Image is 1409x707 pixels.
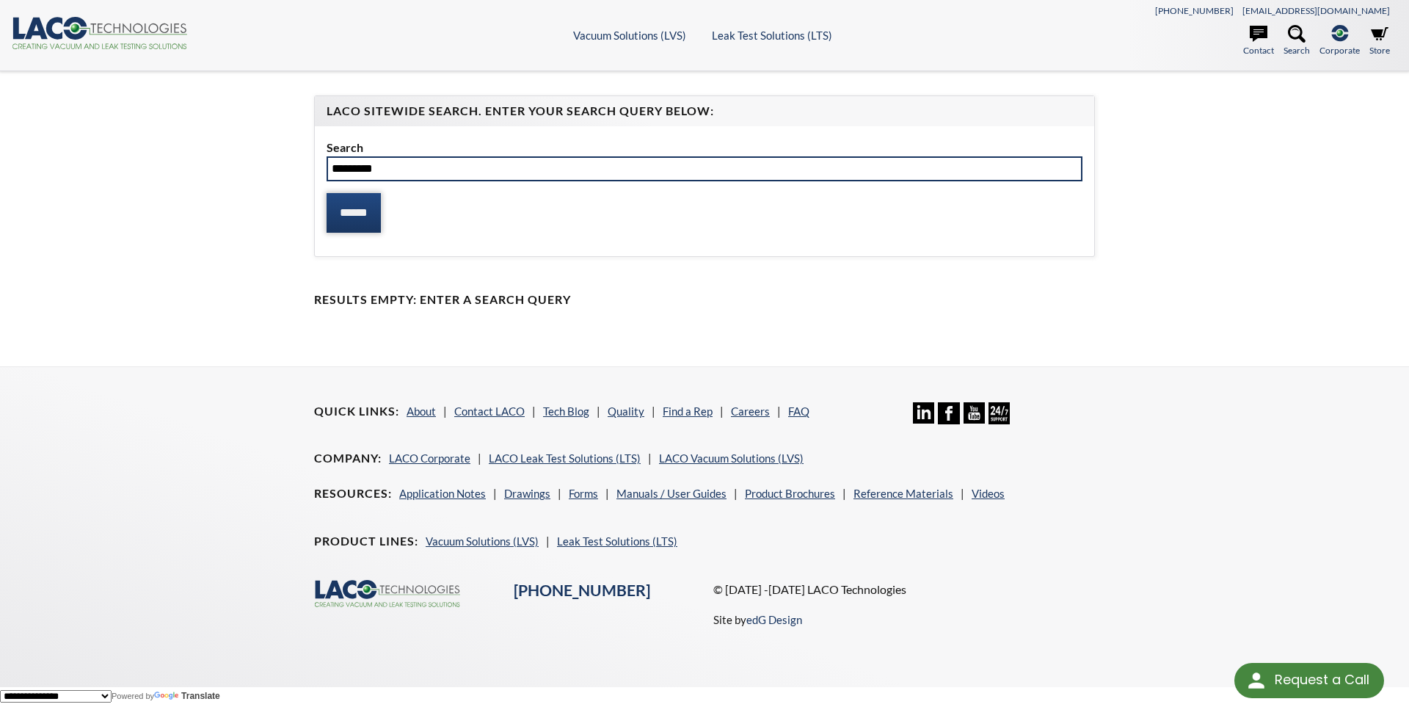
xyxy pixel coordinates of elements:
a: Application Notes [399,487,486,500]
a: 24/7 Support [989,413,1010,427]
a: [PHONE_NUMBER] [1155,5,1234,16]
a: Leak Test Solutions (LTS) [712,29,832,42]
h4: Company [314,451,382,466]
a: LACO Vacuum Solutions (LVS) [659,452,804,465]
span: Corporate [1319,43,1360,57]
a: edG Design [746,613,802,626]
h4: Product Lines [314,534,418,549]
a: Contact [1243,25,1274,57]
a: Product Brochures [745,487,835,500]
h4: Resources [314,486,392,501]
h4: Quick Links [314,404,399,419]
a: Leak Test Solutions (LTS) [557,534,677,548]
a: Tech Blog [543,405,589,418]
a: [EMAIL_ADDRESS][DOMAIN_NAME] [1242,5,1390,16]
h4: Results Empty: Enter a Search Query [314,292,1095,308]
h4: LACO Sitewide Search. Enter your Search Query Below: [327,104,1082,119]
a: Search [1284,25,1310,57]
a: Reference Materials [853,487,953,500]
div: Request a Call [1275,663,1369,697]
a: Find a Rep [663,405,713,418]
p: Site by [713,611,802,628]
a: Manuals / User Guides [616,487,727,500]
a: LACO Leak Test Solutions (LTS) [489,452,641,465]
a: Forms [569,487,598,500]
a: Translate [154,691,220,701]
div: Request a Call [1234,663,1384,698]
a: Contact LACO [454,405,525,418]
p: © [DATE] -[DATE] LACO Technologies [713,580,1095,599]
label: Search [327,138,1082,157]
img: round button [1245,669,1268,692]
img: Google Translate [154,692,181,701]
a: Drawings [504,487,550,500]
a: About [407,405,436,418]
a: Vacuum Solutions (LVS) [426,534,539,548]
a: Store [1369,25,1390,57]
img: 24/7 Support Icon [989,402,1010,424]
a: Vacuum Solutions (LVS) [573,29,686,42]
a: LACO Corporate [389,452,470,465]
a: FAQ [788,405,809,418]
a: Careers [731,405,770,418]
a: Quality [608,405,644,418]
a: Videos [972,487,1005,500]
a: [PHONE_NUMBER] [514,581,650,600]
